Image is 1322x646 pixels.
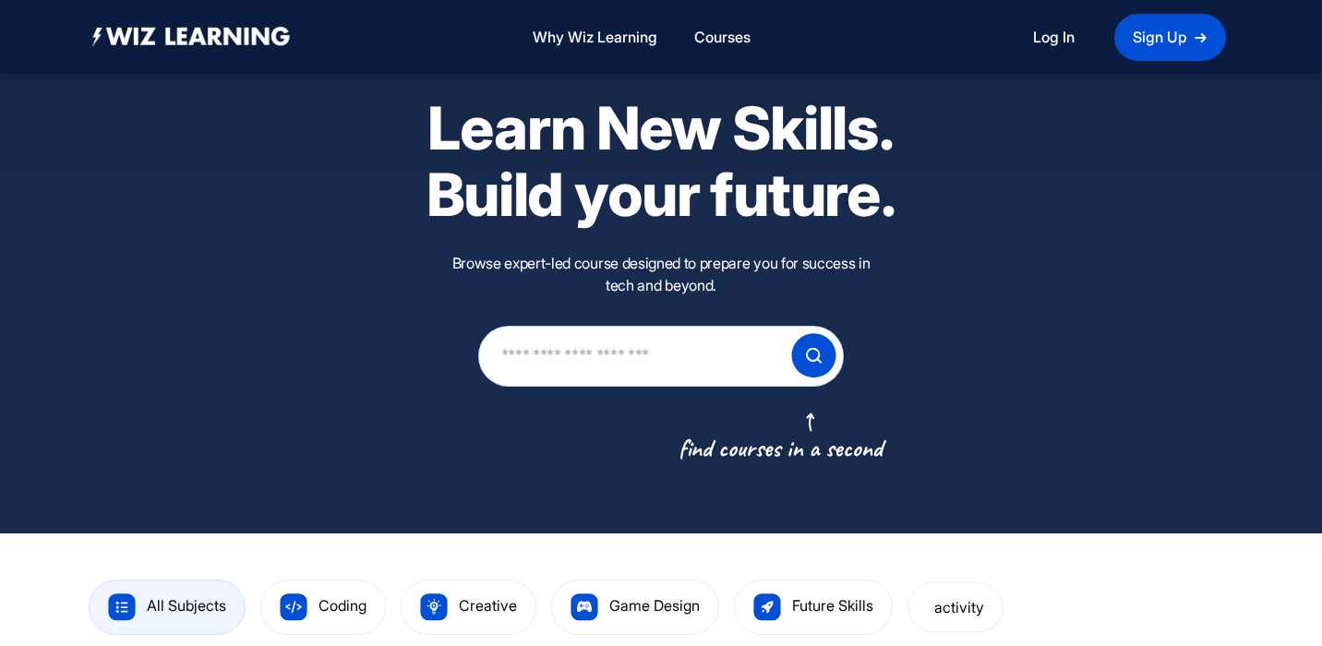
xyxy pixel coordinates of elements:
[338,252,984,296] p: Browse expert-led course designed to prepare you for success in tech and beyond.
[687,18,758,57] a: Courses
[338,95,984,227] h1: Learn New Skills. Build your future.
[420,596,517,615] a: Creative
[318,596,367,615] span: Coding
[1114,14,1226,61] a: Sign Up
[792,596,873,615] span: Future Skills
[108,596,226,615] a: All Subjects
[571,596,700,615] a: Game Design
[147,596,226,615] span: All Subjects
[934,598,984,616] span: activity
[753,596,873,615] a: Future Skills
[459,596,517,615] span: Creative
[927,598,984,616] a: activity
[525,18,665,57] a: Why Wiz Learning
[1033,25,1075,50] a: Log In
[609,596,700,615] span: Game Design
[280,596,367,615] a: Coding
